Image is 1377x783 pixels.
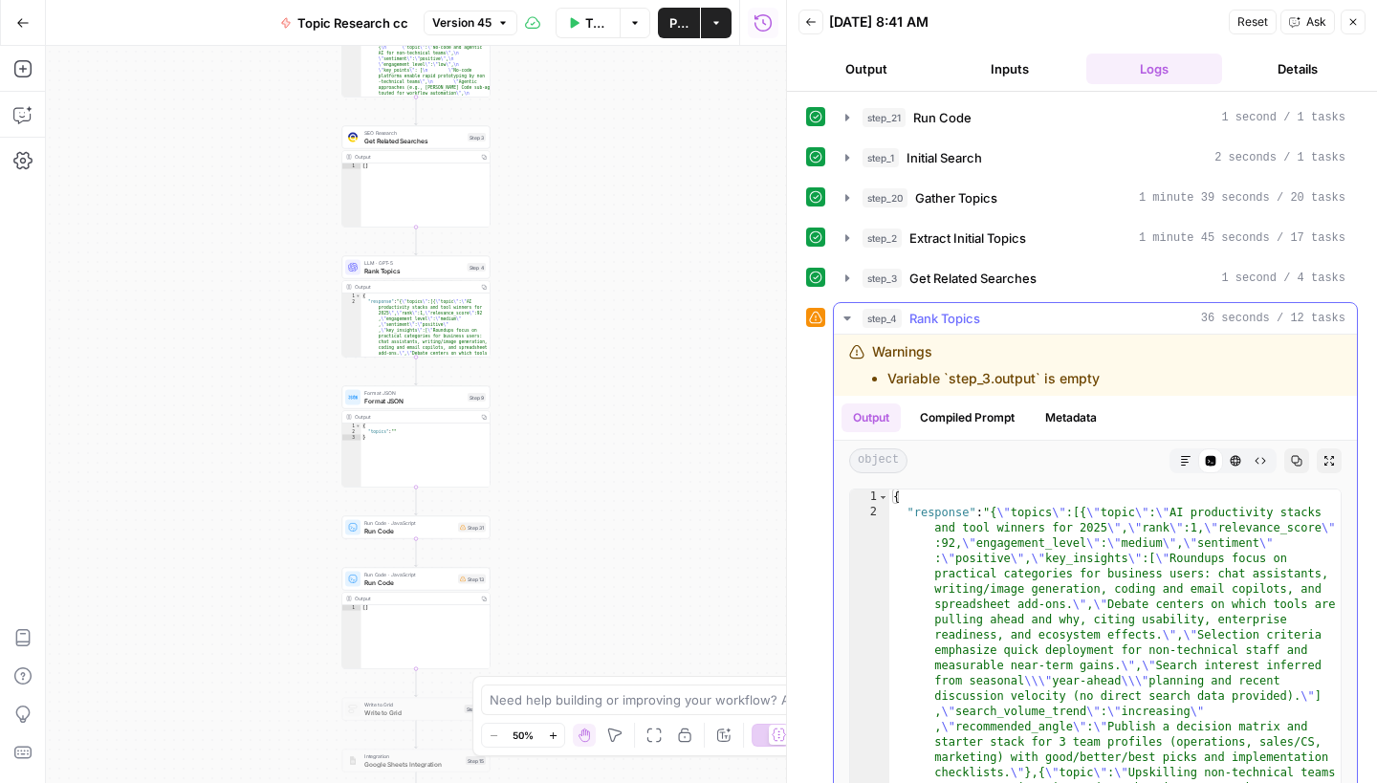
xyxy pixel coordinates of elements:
div: 1 [850,489,889,505]
div: Step 4 [468,263,487,272]
div: Write to GridWrite to GridStep 24 [342,698,491,721]
span: Initial Search [907,148,982,167]
div: 2 [342,429,361,435]
button: Metadata [1034,403,1108,432]
button: Compiled Prompt [908,403,1026,432]
button: Inputs [942,54,1078,84]
button: Version 45 [424,11,517,35]
span: Get Related Searches [909,269,1037,288]
span: step_21 [863,108,906,127]
span: object [849,448,907,473]
div: Warnings [872,342,1100,388]
button: Ask [1280,10,1335,34]
div: IntegrationGoogle Sheets IntegrationStep 15 [342,750,491,772]
img: Group%201%201.png [348,756,358,766]
div: LLM · GPT-5Rank TopicsStep 4Output{ "response":"{\"topics\":[{\"topic\":\"AI productivity stacks ... [342,256,491,358]
button: Test Data [556,8,620,38]
span: step_3 [863,269,902,288]
div: Output [355,413,475,421]
span: step_4 [863,309,902,328]
span: Reset [1237,13,1268,31]
span: Run Code · JavaScript [364,571,454,578]
span: Format JSON [364,396,464,405]
g: Edge from step_2 to step_3 [415,98,418,125]
span: Google Sheets Integration [364,759,462,769]
button: 2 seconds / 1 tasks [834,142,1357,173]
span: 50% [513,728,534,743]
button: Output [841,403,901,432]
span: Run Code [364,526,454,535]
div: Step 3 [468,133,486,141]
span: step_2 [863,228,902,248]
button: Publish [658,8,700,38]
div: 3 [342,435,361,441]
span: Publish [669,13,688,33]
div: 1 [342,424,361,429]
span: 36 seconds / 12 tasks [1201,310,1345,327]
span: Rank Topics [364,266,464,275]
button: Details [1230,54,1366,84]
span: Gather Topics [915,188,997,207]
button: 1 second / 1 tasks [834,102,1357,133]
span: Write to Grid [364,707,461,717]
span: 1 second / 4 tasks [1221,270,1345,287]
button: Output [798,54,934,84]
img: 9u0p4zbvbrir7uayayktvs1v5eg0 [348,133,358,142]
div: Output [355,283,475,291]
span: Ask [1306,13,1326,31]
span: Run Code [913,108,972,127]
span: Rank Topics [909,309,980,328]
div: Step 9 [468,393,486,402]
div: Run Code · JavaScriptRun CodeStep 31 [342,516,491,539]
div: Step 24 [465,705,487,713]
div: Step 13 [458,575,486,584]
div: Output [355,595,475,602]
div: Output [355,153,475,161]
span: 1 minute 39 seconds / 20 tasks [1139,189,1345,207]
span: 1 second / 1 tasks [1221,109,1345,126]
button: 1 minute 45 seconds / 17 tasks [834,223,1357,253]
g: Edge from step_3 to step_4 [415,228,418,255]
span: Run Code [364,577,454,587]
div: Run Code · JavaScriptRun CodeStep 13Output[] [342,568,491,669]
div: SEO ResearchGet Related SearchesStep 3Output[] [342,126,491,228]
g: Edge from step_24 to step_15 [415,721,418,749]
div: 1 [342,163,361,169]
div: 1 [342,294,361,299]
span: 1 minute 45 seconds / 17 tasks [1139,229,1345,247]
span: step_1 [863,148,899,167]
button: Topic Research cc [269,8,420,38]
span: Write to Grid [364,701,461,708]
span: Topic Research cc [297,13,408,33]
span: step_20 [863,188,907,207]
span: Test Data [585,13,608,33]
span: Format JSON [364,389,464,397]
g: Edge from step_4 to step_9 [415,358,418,385]
button: Logs [1086,54,1222,84]
g: Edge from step_13 to step_24 [415,669,418,697]
span: 2 seconds / 1 tasks [1214,149,1345,166]
span: Toggle code folding, rows 1 through 3 [878,489,888,505]
g: Edge from step_31 to step_13 [415,539,418,567]
div: Step 15 [466,756,486,765]
div: Format JSONFormat JSONStep 9Output{ "topics":""} [342,386,491,488]
button: 36 seconds / 12 tasks [834,303,1357,334]
span: Toggle code folding, rows 1 through 3 [356,294,361,299]
button: 1 minute 39 seconds / 20 tasks [834,183,1357,213]
span: Run Code · JavaScript [364,519,454,527]
span: Get Related Searches [364,136,464,145]
div: Step 31 [458,523,486,533]
div: 1 [342,605,361,611]
span: Integration [364,752,462,760]
span: LLM · GPT-5 [364,259,464,267]
li: Variable `step_3.output` is empty [887,369,1100,388]
g: Edge from step_9 to step_31 [415,488,418,515]
button: Reset [1229,10,1277,34]
button: 1 second / 4 tasks [834,263,1357,294]
span: Toggle code folding, rows 1 through 3 [356,424,361,429]
span: SEO Research [364,129,464,137]
span: Version 45 [432,14,492,32]
span: Extract Initial Topics [909,228,1026,248]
